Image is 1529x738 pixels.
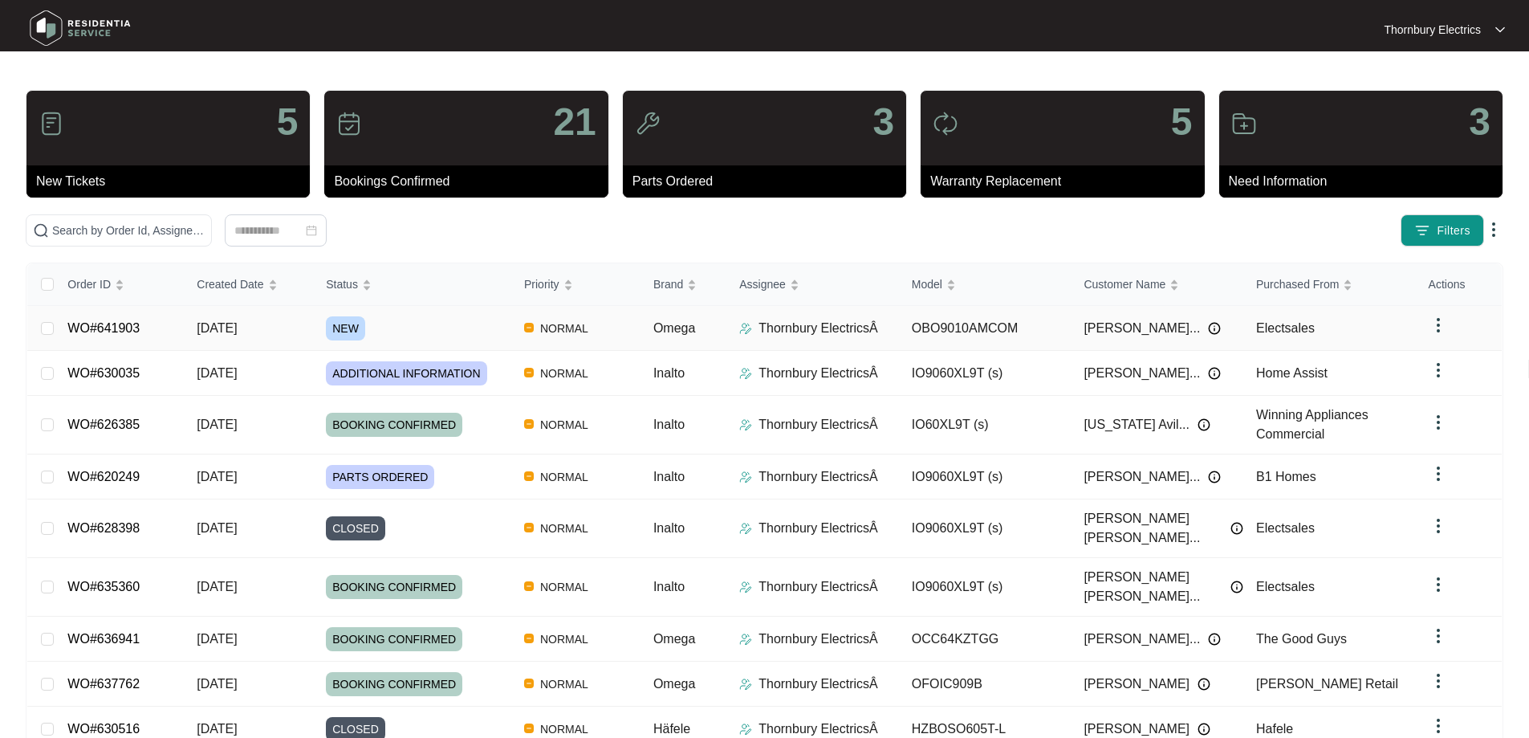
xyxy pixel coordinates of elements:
[336,111,362,137] img: icon
[67,677,140,691] a: WO#637762
[534,467,595,487] span: NORMAL
[1084,509,1222,548] span: [PERSON_NAME] [PERSON_NAME]...
[1084,568,1222,606] span: [PERSON_NAME] [PERSON_NAME]...
[534,630,595,649] span: NORMAL
[1256,321,1315,335] span: Electsales
[326,413,462,437] span: BOOKING CONFIRMED
[1229,172,1503,191] p: Need Information
[534,577,595,597] span: NORMAL
[1256,632,1347,646] span: The Good Guys
[313,263,511,306] th: Status
[197,677,237,691] span: [DATE]
[872,103,894,141] p: 3
[1084,319,1200,338] span: [PERSON_NAME]...
[277,103,299,141] p: 5
[1429,575,1448,594] img: dropdown arrow
[1256,408,1368,441] span: Winning Appliances Commercial
[67,275,111,293] span: Order ID
[640,263,726,306] th: Brand
[1198,723,1210,736] img: Info icon
[326,465,434,489] span: PARTS ORDERED
[1429,413,1448,432] img: dropdown arrow
[739,471,752,483] img: Assigner Icon
[197,366,237,380] span: [DATE]
[1084,675,1189,694] span: [PERSON_NAME]
[326,516,385,540] span: CLOSED
[739,581,752,593] img: Assigner Icon
[899,351,1072,396] td: IO9060XL9T (s)
[758,577,878,597] p: Thornbury ElectricsÂ
[1230,522,1243,535] img: Info icon
[899,396,1072,455] td: IO60XL9T (s)
[1084,630,1200,649] span: [PERSON_NAME]...
[511,263,640,306] th: Priority
[1429,464,1448,483] img: dropdown arrow
[653,366,685,380] span: Inalto
[739,522,752,535] img: Assigner Icon
[739,322,752,335] img: Assigner Icon
[739,367,752,380] img: Assigner Icon
[653,632,695,646] span: Omega
[67,722,140,736] a: WO#630516
[1256,366,1328,380] span: Home Assist
[524,471,534,481] img: Vercel Logo
[67,470,140,483] a: WO#620249
[653,580,685,593] span: Inalto
[653,321,695,335] span: Omega
[1071,263,1243,306] th: Customer Name
[39,111,64,137] img: icon
[739,633,752,646] img: Assigner Icon
[67,321,140,335] a: WO#641903
[534,415,595,434] span: NORMAL
[899,306,1072,351] td: OBO9010AMCOM
[334,172,608,191] p: Bookings Confirmed
[534,364,595,383] span: NORMAL
[36,172,310,191] p: New Tickets
[758,467,878,487] p: Thornbury ElectricsÂ
[1256,677,1398,691] span: [PERSON_NAME] Retail
[1469,103,1490,141] p: 3
[184,263,313,306] th: Created Date
[635,111,661,137] img: icon
[899,662,1072,707] td: OFOIC909B
[1256,521,1315,535] span: Electsales
[1198,678,1210,691] img: Info icon
[197,418,237,431] span: [DATE]
[534,675,595,694] span: NORMAL
[1256,275,1339,293] span: Purchased From
[758,519,878,538] p: Thornbury ElectricsÂ
[653,722,690,736] span: Häfele
[326,361,486,385] span: ADDITIONAL INFORMATION
[524,724,534,733] img: Vercel Logo
[24,4,136,52] img: residentia service logo
[197,580,237,593] span: [DATE]
[524,634,534,643] img: Vercel Logo
[632,172,906,191] p: Parts Ordered
[653,677,695,691] span: Omega
[1256,580,1315,593] span: Electsales
[67,418,140,431] a: WO#626385
[1256,722,1293,736] span: Hafele
[1171,103,1193,141] p: 5
[1198,418,1210,431] img: Info icon
[326,275,358,293] span: Status
[197,722,237,736] span: [DATE]
[524,419,534,429] img: Vercel Logo
[1230,581,1243,593] img: Info icon
[930,172,1204,191] p: Warranty Replacement
[197,275,263,293] span: Created Date
[197,632,237,646] span: [DATE]
[1084,415,1189,434] span: [US_STATE] Avil...
[758,415,878,434] p: Thornbury ElectricsÂ
[653,521,685,535] span: Inalto
[1231,111,1257,137] img: icon
[67,580,140,593] a: WO#635360
[653,275,683,293] span: Brand
[653,418,685,431] span: Inalto
[1429,361,1448,380] img: dropdown arrow
[1429,316,1448,335] img: dropdown arrow
[899,263,1072,306] th: Model
[653,470,685,483] span: Inalto
[326,672,462,696] span: BOOKING CONFIRMED
[758,319,878,338] p: Thornbury ElectricsÂ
